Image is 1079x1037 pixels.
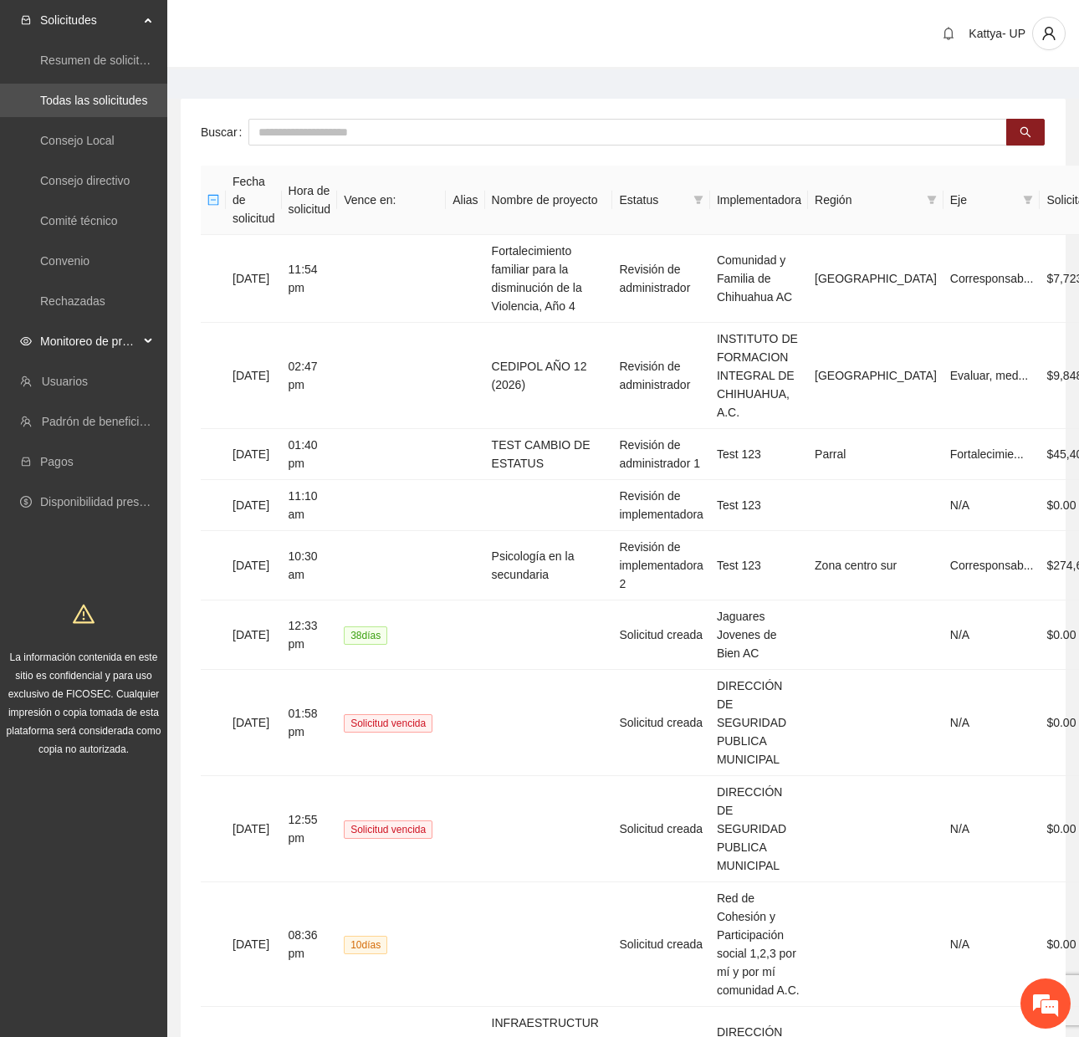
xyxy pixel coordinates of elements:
[282,480,338,531] td: 11:10 am
[282,600,338,670] td: 12:33 pm
[1023,195,1033,205] span: filter
[344,626,387,645] span: 38 día s
[923,187,940,212] span: filter
[40,254,89,268] a: Convenio
[226,166,282,235] th: Fecha de solicitud
[485,429,613,480] td: TEST CAMBIO DE ESTATUS
[40,455,74,468] a: Pagos
[40,294,105,308] a: Rechazadas
[808,429,943,480] td: Parral
[943,776,1041,882] td: N/A
[42,375,88,388] a: Usuarios
[344,714,432,733] span: Solicitud vencida
[446,166,484,235] th: Alias
[42,415,165,428] a: Padrón de beneficiarios
[337,166,446,235] th: Vence en:
[943,670,1041,776] td: N/A
[485,235,613,323] td: Fortalecimiento familiar para la disminución de la Violencia, Año 4
[226,235,282,323] td: [DATE]
[282,235,338,323] td: 11:54 pm
[7,651,161,755] span: La información contenida en este sitio es confidencial y para uso exclusivo de FICOSEC. Cualquier...
[950,447,1024,461] span: Fortalecimie...
[808,235,943,323] td: [GEOGRAPHIC_DATA]
[693,195,703,205] span: filter
[927,195,937,205] span: filter
[612,882,709,1007] td: Solicitud creada
[950,559,1034,572] span: Corresponsab...
[40,54,228,67] a: Resumen de solicitudes por aprobar
[226,670,282,776] td: [DATE]
[969,27,1025,40] span: Kattya- UP
[73,603,95,625] span: warning
[226,882,282,1007] td: [DATE]
[87,85,281,107] div: Chatee con nosotros ahora
[1033,26,1065,41] span: user
[226,600,282,670] td: [DATE]
[943,882,1041,1007] td: N/A
[485,323,613,429] td: CEDIPOL AÑO 12 (2026)
[710,235,808,323] td: Comunidad y Familia de Chihuahua AC
[40,324,139,358] span: Monitoreo de proyectos
[950,191,1017,209] span: Eje
[226,323,282,429] td: [DATE]
[710,670,808,776] td: DIRECCIÓN DE SEGURIDAD PUBLICA MUNICIPAL
[710,882,808,1007] td: Red de Cohesión y Participación social 1,2,3 por mí y por mí comunidad A.C.
[226,480,282,531] td: [DATE]
[612,600,709,670] td: Solicitud creada
[282,882,338,1007] td: 08:36 pm
[40,134,115,147] a: Consejo Local
[226,776,282,882] td: [DATE]
[612,323,709,429] td: Revisión de administrador
[274,8,314,49] div: Minimizar ventana de chat en vivo
[710,429,808,480] td: Test 123
[282,776,338,882] td: 12:55 pm
[282,429,338,480] td: 01:40 pm
[808,323,943,429] td: [GEOGRAPHIC_DATA]
[1020,126,1031,140] span: search
[282,670,338,776] td: 01:58 pm
[1020,187,1036,212] span: filter
[20,335,32,347] span: eye
[612,531,709,600] td: Revisión de implementadora 2
[943,480,1041,531] td: N/A
[950,369,1028,382] span: Evaluar, med...
[207,194,219,206] span: minus-square
[40,495,183,508] a: Disponibilidad presupuestal
[282,323,338,429] td: 02:47 pm
[710,531,808,600] td: Test 123
[710,480,808,531] td: Test 123
[710,166,808,235] th: Implementadora
[612,429,709,480] td: Revisión de administrador 1
[40,3,139,37] span: Solicitudes
[40,94,147,107] a: Todas las solicitudes
[344,936,387,954] span: 10 día s
[612,670,709,776] td: Solicitud creada
[201,119,248,146] label: Buscar
[40,214,118,227] a: Comité técnico
[815,191,920,209] span: Región
[935,20,962,47] button: bell
[226,531,282,600] td: [DATE]
[97,223,231,392] span: Estamos en línea.
[950,272,1034,285] span: Corresponsab...
[690,187,707,212] span: filter
[612,235,709,323] td: Revisión de administrador
[282,166,338,235] th: Hora de solicitud
[485,531,613,600] td: Psicología en la secundaria
[20,14,32,26] span: inbox
[40,174,130,187] a: Consejo directivo
[1006,119,1045,146] button: search
[943,600,1041,670] td: N/A
[8,457,319,515] textarea: Escriba su mensaje y pulse “Intro”
[936,27,961,40] span: bell
[710,776,808,882] td: DIRECCIÓN DE SEGURIDAD PUBLICA MUNICIPAL
[612,776,709,882] td: Solicitud creada
[612,480,709,531] td: Revisión de implementadora
[808,531,943,600] td: Zona centro sur
[710,600,808,670] td: Jaguares Jovenes de Bien AC
[1032,17,1066,50] button: user
[226,429,282,480] td: [DATE]
[344,820,432,839] span: Solicitud vencida
[282,531,338,600] td: 10:30 am
[710,323,808,429] td: INSTITUTO DE FORMACION INTEGRAL DE CHIHUAHUA, A.C.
